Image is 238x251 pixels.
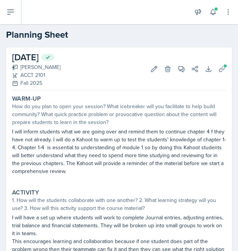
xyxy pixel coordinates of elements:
div: [PERSON_NAME] [12,63,60,71]
div: ACCT 2101 [12,71,60,79]
label: Activity [12,189,39,196]
label: Warm-Up [12,95,41,103]
div: 1. How will the students collaborate with one another? 2. What learning strategy will you use? 3.... [12,196,226,212]
h2: [DATE] [12,51,60,64]
div: How do you plan to open your session? What icebreaker will you facilitate to help build community... [12,103,226,126]
div: Fall 2025 [12,79,60,87]
h2: Planning Sheet [6,28,232,41]
p: I will inform students what we are going over and remind them to continue chapter 4 f they have n... [12,128,226,175]
p: I will have a set up where students will work to complete Journal entries, adjusting entries, tri... [12,214,226,237]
